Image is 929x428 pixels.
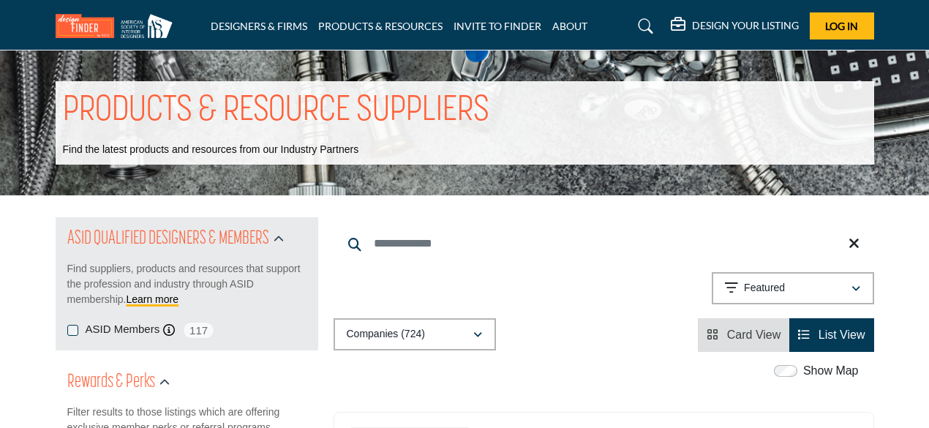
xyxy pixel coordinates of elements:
[182,321,215,339] span: 117
[624,15,663,38] a: Search
[63,89,489,134] h1: PRODUCTS & RESOURCE SUPPLIERS
[707,328,781,341] a: View Card
[67,325,78,336] input: ASID Members checkbox
[803,362,859,380] label: Show Map
[825,20,858,32] span: Log In
[671,18,799,35] div: DESIGN YOUR LISTING
[318,20,443,32] a: PRODUCTS & RESOURCES
[698,318,789,352] li: Card View
[86,321,160,338] label: ASID Members
[727,328,781,341] span: Card View
[56,14,180,38] img: Site Logo
[334,318,496,350] button: Companies (724)
[819,328,865,341] span: List View
[67,261,306,307] p: Find suppliers, products and resources that support the profession and industry through ASID memb...
[67,226,269,252] h2: ASID QUALIFIED DESIGNERS & MEMBERS
[67,369,155,396] h2: Rewards & Perks
[789,318,873,352] li: List View
[211,20,307,32] a: DESIGNERS & FIRMS
[347,327,425,342] p: Companies (724)
[712,272,874,304] button: Featured
[63,143,359,157] p: Find the latest products and resources from our Industry Partners
[810,12,874,40] button: Log In
[126,293,178,305] a: Learn more
[454,20,541,32] a: INVITE TO FINDER
[798,328,865,341] a: View List
[692,19,799,32] h5: DESIGN YOUR LISTING
[334,226,874,261] input: Search Keyword
[744,281,785,296] p: Featured
[552,20,587,32] a: ABOUT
